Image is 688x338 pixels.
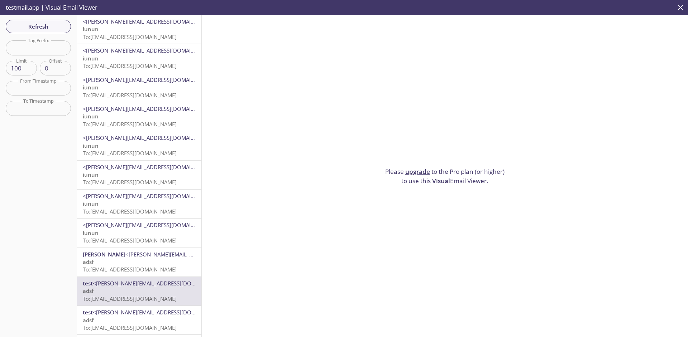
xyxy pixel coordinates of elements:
span: iunun [83,55,99,62]
span: testmail [6,4,28,11]
span: <[PERSON_NAME][EMAIL_ADDRESS][DOMAIN_NAME]> [83,192,217,200]
span: To: [EMAIL_ADDRESS][DOMAIN_NAME] [83,62,177,69]
span: adsf [83,317,94,324]
div: <[PERSON_NAME][EMAIL_ADDRESS][DOMAIN_NAME]>iununTo:[EMAIL_ADDRESS][DOMAIN_NAME] [77,44,201,73]
span: To: [EMAIL_ADDRESS][DOMAIN_NAME] [83,324,177,331]
div: <[PERSON_NAME][EMAIL_ADDRESS][DOMAIN_NAME]>iununTo:[EMAIL_ADDRESS][DOMAIN_NAME] [77,73,201,102]
span: [PERSON_NAME] [83,251,125,258]
p: Please to the Pro plan (or higher) to use this Email Viewer. [382,167,508,185]
span: <[PERSON_NAME][EMAIL_ADDRESS][DOMAIN_NAME]> [83,76,217,83]
div: <[PERSON_NAME][EMAIL_ADDRESS][DOMAIN_NAME]>iununTo:[EMAIL_ADDRESS][DOMAIN_NAME] [77,102,201,131]
span: iunun [83,84,99,91]
span: To: [EMAIL_ADDRESS][DOMAIN_NAME] [83,295,177,302]
span: iunun [83,229,99,236]
span: test [83,280,93,287]
span: To: [EMAIL_ADDRESS][DOMAIN_NAME] [83,150,177,157]
span: To: [EMAIL_ADDRESS][DOMAIN_NAME] [83,266,177,273]
span: adsf [83,258,94,265]
button: Refresh [6,20,71,33]
div: [PERSON_NAME]<[PERSON_NAME][EMAIL_ADDRESS][DOMAIN_NAME]>adsfTo:[EMAIL_ADDRESS][DOMAIN_NAME] [77,248,201,276]
span: iunun [83,25,99,33]
div: <[PERSON_NAME][EMAIL_ADDRESS][DOMAIN_NAME]>iununTo:[EMAIL_ADDRESS][DOMAIN_NAME] [77,161,201,189]
span: <[PERSON_NAME][EMAIL_ADDRESS][DOMAIN_NAME]> [125,251,259,258]
span: <[PERSON_NAME][EMAIL_ADDRESS][DOMAIN_NAME]> [83,18,217,25]
span: iunun [83,171,99,178]
div: <[PERSON_NAME][EMAIL_ADDRESS][DOMAIN_NAME]>iununTo:[EMAIL_ADDRESS][DOMAIN_NAME] [77,15,201,44]
span: iunun [83,200,99,207]
div: <[PERSON_NAME][EMAIL_ADDRESS][DOMAIN_NAME]>iununTo:[EMAIL_ADDRESS][DOMAIN_NAME] [77,219,201,247]
div: test<[PERSON_NAME][EMAIL_ADDRESS][DOMAIN_NAME]>adsfTo:[EMAIL_ADDRESS][DOMAIN_NAME] [77,277,201,305]
span: <[PERSON_NAME][EMAIL_ADDRESS][DOMAIN_NAME]> [93,280,227,287]
span: <[PERSON_NAME][EMAIL_ADDRESS][DOMAIN_NAME]> [83,47,217,54]
span: test [83,309,93,316]
span: iunun [83,142,99,149]
div: <[PERSON_NAME][EMAIL_ADDRESS][DOMAIN_NAME]>iununTo:[EMAIL_ADDRESS][DOMAIN_NAME] [77,190,201,218]
span: <[PERSON_NAME][EMAIL_ADDRESS][DOMAIN_NAME]> [83,221,217,229]
span: <[PERSON_NAME][EMAIL_ADDRESS][DOMAIN_NAME]> [83,134,217,141]
span: To: [EMAIL_ADDRESS][DOMAIN_NAME] [83,208,177,215]
span: adsf [83,287,94,294]
div: test<[PERSON_NAME][EMAIL_ADDRESS][DOMAIN_NAME]>adsfTo:[EMAIL_ADDRESS][DOMAIN_NAME] [77,306,201,334]
span: iunun [83,113,99,120]
span: <[PERSON_NAME][EMAIL_ADDRESS][DOMAIN_NAME]> [93,309,227,316]
span: <[PERSON_NAME][EMAIL_ADDRESS][DOMAIN_NAME]> [83,105,217,112]
a: upgrade [405,167,430,176]
span: To: [EMAIL_ADDRESS][DOMAIN_NAME] [83,33,177,40]
span: To: [EMAIL_ADDRESS][DOMAIN_NAME] [83,92,177,99]
span: To: [EMAIL_ADDRESS][DOMAIN_NAME] [83,178,177,186]
span: To: [EMAIL_ADDRESS][DOMAIN_NAME] [83,237,177,244]
span: Refresh [11,22,65,31]
div: <[PERSON_NAME][EMAIL_ADDRESS][DOMAIN_NAME]>iununTo:[EMAIL_ADDRESS][DOMAIN_NAME] [77,131,201,160]
span: To: [EMAIL_ADDRESS][DOMAIN_NAME] [83,121,177,128]
span: <[PERSON_NAME][EMAIL_ADDRESS][DOMAIN_NAME]> [83,163,217,171]
span: Visual [432,177,450,185]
